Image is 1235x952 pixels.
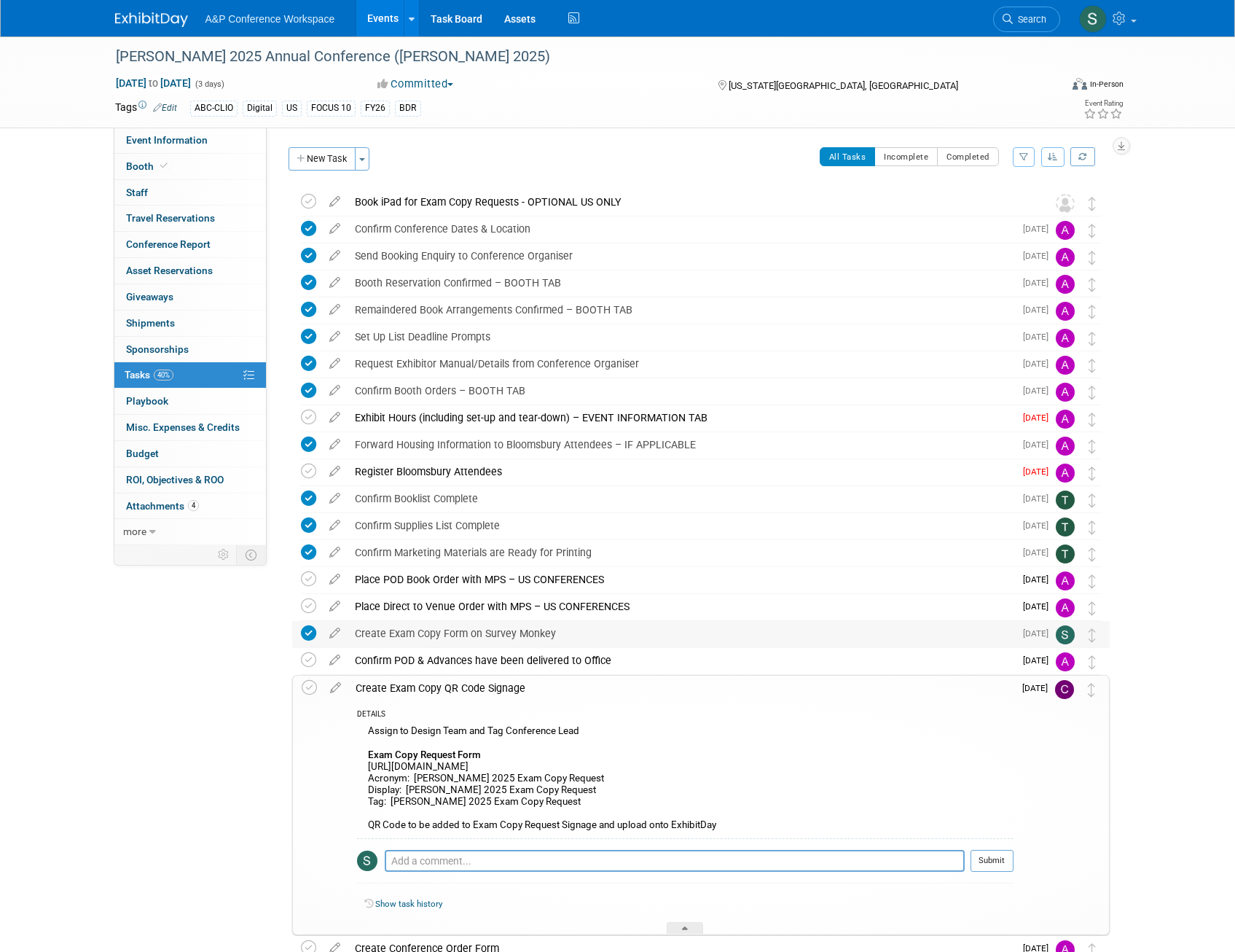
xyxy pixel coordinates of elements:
img: Amanda Oney [1056,571,1075,590]
span: [DATE] [1023,628,1056,639]
span: Attachments [126,500,199,512]
div: Create Exam Copy QR Code Signage [348,676,1014,701]
div: DETAILS [357,709,1014,722]
div: Remaindered Book Arrangements Confirmed – BOOTH TAB [348,297,1014,322]
td: Personalize Event Tab Strip [211,545,237,564]
div: FY26 [361,101,390,116]
div: Create Exam Copy Form on Survey Monkey [348,621,1014,646]
div: Set Up List Deadline Prompts [348,324,1014,349]
img: ExhibitDay [115,12,188,27]
img: Amanda Oney [1056,464,1075,483]
span: Shipments [126,317,175,329]
span: ROI, Objectives & ROO [126,474,224,485]
span: Booth [126,160,170,172]
span: [DATE] [1023,520,1056,531]
img: Taylor Thompson [1056,545,1075,563]
span: Sponsorships [126,343,189,355]
span: [DATE] [1023,251,1056,261]
a: Edit [153,103,177,113]
div: Digital [243,101,277,116]
span: Budget [126,448,159,459]
div: Place Direct to Venue Order with MPS – US CONFERENCES [348,594,1014,619]
img: Amanda Oney [1056,248,1075,267]
a: Search [993,7,1060,32]
i: Move task [1089,655,1096,669]
td: Tags [115,100,177,117]
div: Confirm Booklist Complete [348,486,1014,511]
span: [DATE] [1023,278,1056,288]
i: Move task [1089,413,1096,426]
a: edit [322,249,348,262]
span: [DATE] [1023,224,1056,234]
div: Send Booking Enquiry to Conference Organiser [348,243,1014,268]
img: Samantha Klein [1056,625,1075,644]
a: Refresh [1070,147,1095,166]
a: edit [322,411,348,424]
div: Book iPad for Exam Copy Requests - OPTIONAL US ONLY [348,190,1027,214]
span: [DATE] [1023,655,1056,666]
i: Move task [1089,224,1096,238]
a: edit [322,600,348,613]
a: Playbook [114,389,266,414]
div: Event Format [974,76,1124,98]
a: edit [322,519,348,532]
span: Misc. Expenses & Credits [126,421,240,433]
div: In-Person [1089,79,1124,90]
button: All Tasks [820,147,876,166]
div: Exhibit Hours (including set-up and tear-down) – EVENT INFORMATION TAB [348,405,1014,430]
a: more [114,519,266,545]
a: Giveaways [114,284,266,310]
span: to [146,77,160,89]
a: Sponsorships [114,337,266,362]
img: Amanda Oney [1056,437,1075,456]
span: Conference Report [126,238,211,250]
span: Tasks [125,369,173,381]
img: Amanda Oney [1056,652,1075,671]
img: Format-Inperson.png [1073,78,1087,90]
a: edit [322,546,348,559]
a: edit [322,384,348,397]
b: Exam Copy Request Form [368,749,481,760]
i: Move task [1089,251,1096,265]
a: edit [322,357,348,370]
img: Unassigned [1056,194,1075,213]
img: Amanda Oney [1056,275,1075,294]
i: Move task [1089,601,1096,615]
div: Booth Reservation Confirmed – BOOTH TAB [348,270,1014,295]
img: Taylor Thompson [1056,491,1075,510]
a: edit [322,465,348,478]
div: ABC-CLIO [190,101,238,116]
a: Tasks40% [114,362,266,388]
img: Samantha Klein [1079,5,1107,33]
div: Confirm Supplies List Complete [348,513,1014,538]
i: Move task [1089,359,1096,372]
i: Move task [1089,628,1096,642]
span: [US_STATE][GEOGRAPHIC_DATA], [GEOGRAPHIC_DATA] [729,80,958,91]
span: Giveaways [126,291,173,303]
i: Move task [1089,278,1096,292]
span: Travel Reservations [126,212,215,224]
img: Amanda Oney [1056,221,1075,240]
i: Booth reservation complete [160,162,168,170]
i: Move task [1089,332,1096,346]
i: Move task [1089,440,1096,453]
span: (3 days) [194,79,224,89]
a: edit [322,438,348,451]
div: BDR [395,101,421,116]
button: Completed [937,147,999,166]
span: [DATE] [1023,547,1056,558]
img: Christine Ritchlin [1055,680,1074,699]
span: Event Information [126,134,208,146]
i: Move task [1089,520,1096,534]
span: more [123,526,146,537]
div: Confirm Booth Orders – BOOTH TAB [348,378,1014,403]
span: [DATE] [1023,440,1056,450]
span: [DATE] [1023,386,1056,396]
a: Booth [114,154,266,179]
a: Shipments [114,311,266,336]
i: Move task [1089,386,1096,399]
span: A&P Conference Workspace [205,13,335,25]
div: Register Bloomsbury Attendees [348,459,1014,484]
span: [DATE] [1023,305,1056,315]
span: [DATE] [1023,332,1056,342]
